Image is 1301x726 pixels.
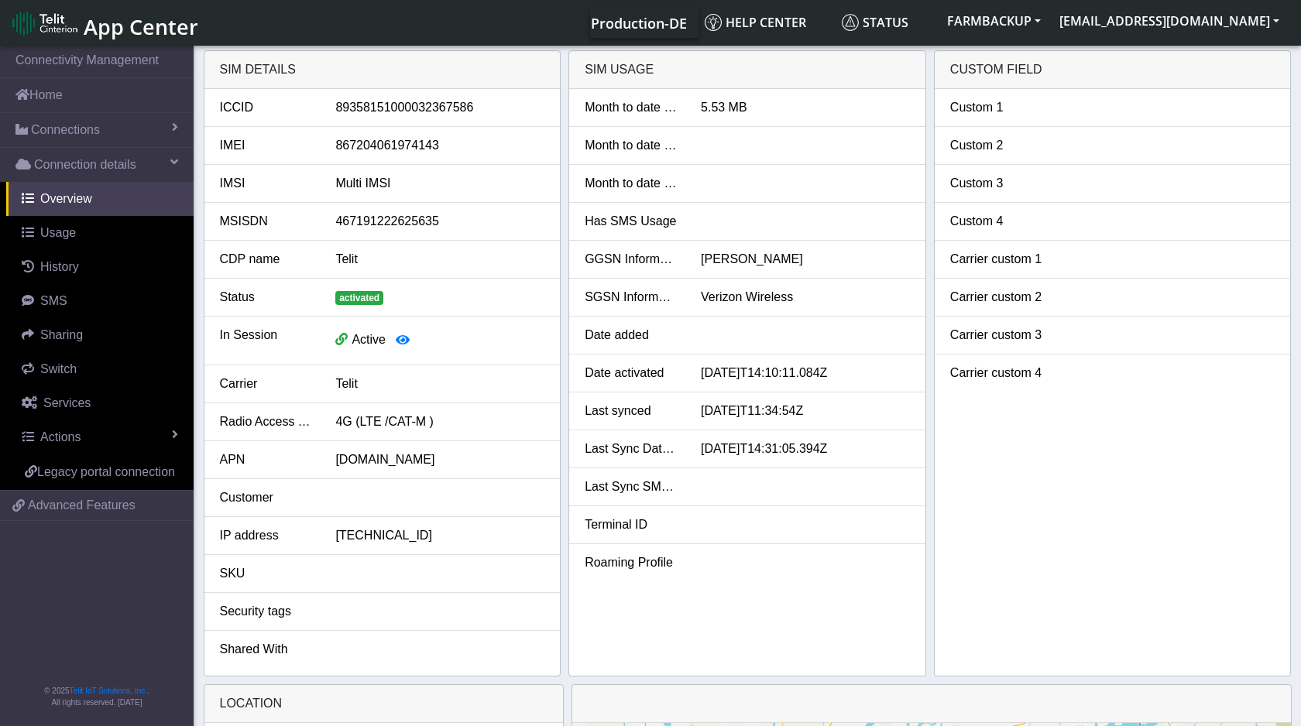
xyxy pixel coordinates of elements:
div: 5.53 MB [689,98,922,117]
div: [DATE]T14:31:05.394Z [689,440,922,458]
div: SGSN Information [573,288,689,306]
span: Help center [705,14,806,31]
div: APN [208,450,324,469]
span: Production-DE [591,14,687,33]
div: Custom 4 [939,212,1055,231]
div: CDP name [208,250,324,269]
a: Telit IoT Solutions, Inc. [70,687,147,695]
span: Sharing [40,328,83,341]
div: IMEI [208,136,324,155]
div: Has SMS Usage [573,212,689,231]
a: History [6,250,194,284]
img: logo-telit-cinterion-gw-new.png [12,11,77,36]
div: Carrier custom 3 [939,326,1055,344]
div: Last Sync Data Usage [573,440,689,458]
div: [PERSON_NAME] [689,250,922,269]
div: Custom 3 [939,174,1055,193]
div: Status [208,288,324,306]
div: Security tags [208,602,324,621]
span: Services [43,396,91,409]
div: In Session [208,326,324,355]
div: 89358151000032367586 [324,98,556,117]
div: Date added [573,326,689,344]
div: 4G (LTE /CAT-M ) [324,413,556,431]
div: Carrier custom 4 [939,364,1055,382]
button: [EMAIL_ADDRESS][DOMAIN_NAME] [1050,7,1289,35]
span: Usage [40,226,76,239]
div: Last synced [573,402,689,420]
a: Your current platform instance [590,7,686,38]
div: Last Sync SMS Usage [573,478,689,496]
div: Terminal ID [573,515,689,534]
span: SMS [40,294,67,307]
a: Services [6,386,194,420]
div: [DOMAIN_NAME] [324,450,556,469]
div: Month to date voice [573,174,689,193]
div: IP address [208,526,324,545]
div: Multi IMSI [324,174,556,193]
button: View session details [386,326,420,355]
a: Actions [6,420,194,454]
div: Carrier custom 2 [939,288,1055,306]
a: SMS [6,284,194,318]
div: Customer [208,488,324,507]
div: LOCATION [204,685,563,723]
div: Telit [324,250,556,269]
div: Carrier custom 1 [939,250,1055,269]
span: Status [842,14,908,31]
span: activated [335,291,383,305]
div: SIM usage [569,51,925,89]
a: Usage [6,216,194,250]
div: Radio Access Tech [208,413,324,431]
div: 467191222625635 [324,212,556,231]
span: History [40,260,79,273]
div: Telit [324,375,556,393]
span: Legacy portal connection [37,465,175,478]
img: status.svg [842,14,859,31]
img: knowledge.svg [705,14,722,31]
span: Active [352,333,386,346]
span: App Center [84,12,198,41]
div: ICCID [208,98,324,117]
div: Custom 2 [939,136,1055,155]
div: IMSI [208,174,324,193]
a: Sharing [6,318,194,352]
div: [DATE]T11:34:54Z [689,402,922,420]
div: MSISDN [208,212,324,231]
div: GGSN Information [573,250,689,269]
a: Switch [6,352,194,386]
span: Advanced Features [28,496,136,515]
div: 867204061974143 [324,136,556,155]
a: Status [836,7,938,38]
div: Date activated [573,364,689,382]
span: Actions [40,430,81,443]
div: SIM details [204,51,561,89]
button: FARMBACKUP [938,7,1050,35]
span: Overview [40,192,92,205]
a: App Center [12,6,196,39]
div: [DATE]T14:10:11.084Z [689,364,922,382]
span: Connection details [34,156,136,174]
div: Custom 1 [939,98,1055,117]
div: Roaming Profile [573,553,689,572]
div: [TECHNICAL_ID] [324,526,556,545]
div: Carrier [208,375,324,393]
div: Month to date data [573,98,689,117]
div: Shared With [208,640,324,659]
span: Switch [40,362,77,375]
a: Help center [699,7,836,38]
div: SKU [208,564,324,583]
div: Verizon Wireless [689,288,922,306]
div: Custom field [935,51,1291,89]
a: Overview [6,182,194,216]
div: Month to date SMS [573,136,689,155]
span: Connections [31,121,100,139]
